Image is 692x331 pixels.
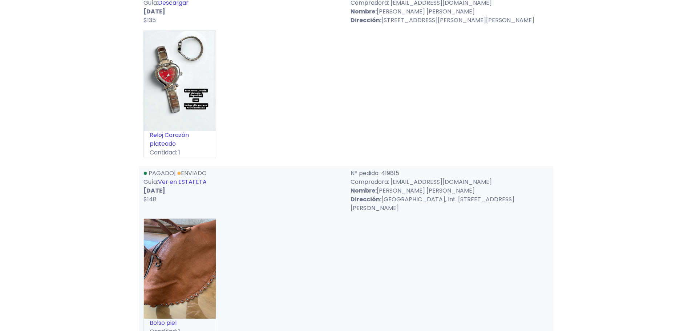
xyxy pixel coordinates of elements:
strong: Dirección: [351,195,381,203]
span: $135 [143,16,156,24]
p: [DATE] [143,186,342,195]
div: | Guía: [139,169,346,213]
p: Compradora: [EMAIL_ADDRESS][DOMAIN_NAME] [351,178,549,186]
p: [DATE] [143,7,342,16]
p: [STREET_ADDRESS][PERSON_NAME][PERSON_NAME] [351,16,549,25]
p: Cantidad: 1 [144,148,216,157]
strong: Nombre: [351,186,377,195]
a: Ver en ESTAFETA [158,178,207,186]
p: [GEOGRAPHIC_DATA], Int. [STREET_ADDRESS][PERSON_NAME] [351,195,549,213]
img: small_1759423921340.jpeg [144,219,216,319]
p: Nº pedido: 419815 [351,169,549,178]
p: [PERSON_NAME] [PERSON_NAME] [351,186,549,195]
a: Reloj Corazón plateado [150,131,189,148]
a: Enviado [177,169,207,177]
span: $148 [143,195,157,203]
p: [PERSON_NAME] [PERSON_NAME] [351,7,549,16]
span: Pagado [149,169,174,177]
strong: Dirección: [351,16,381,24]
a: Bolso piel [150,319,177,327]
img: small_1757134899763.jpeg [144,31,216,131]
strong: Nombre: [351,7,377,16]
